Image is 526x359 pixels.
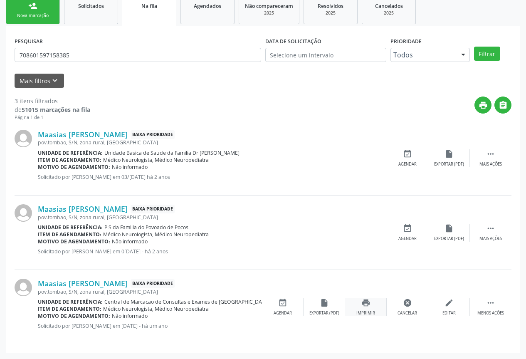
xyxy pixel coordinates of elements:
[265,35,321,48] label: DATA DE SOLICITAÇÃO
[15,114,90,121] div: Página 1 de 1
[38,224,103,231] b: Unidade de referência:
[390,35,422,48] label: Prioridade
[38,322,262,329] p: Solicitado por [PERSON_NAME] em [DATE] - há um ano
[104,149,240,156] span: Unidade Basica de Saude da Familia Dr [PERSON_NAME]
[112,238,148,245] span: Não informado
[398,310,417,316] div: Cancelar
[50,76,59,85] i: keyboard_arrow_down
[403,224,412,233] i: event_available
[486,149,495,158] i: 
[38,139,387,146] div: pov.tombao, S/N, zona rural, [GEOGRAPHIC_DATA]
[38,248,387,255] p: Solicitado por [PERSON_NAME] em 0[DATE] - há 2 anos
[494,97,511,114] button: 
[38,204,128,213] a: Maasias [PERSON_NAME]
[309,310,339,316] div: Exportar (PDF)
[15,130,32,147] img: img
[474,47,500,61] button: Filtrar
[15,105,90,114] div: de
[318,2,343,10] span: Resolvidos
[442,310,456,316] div: Editar
[131,279,175,288] span: Baixa Prioridade
[38,173,387,181] p: Solicitado por [PERSON_NAME] em 03/[DATE] há 2 anos
[38,156,101,163] b: Item de agendamento:
[38,130,128,139] a: Maasias [PERSON_NAME]
[403,149,412,158] i: event_available
[78,2,104,10] span: Solicitados
[103,231,209,238] span: Médico Neurologista, Médico Neuropediatra
[194,2,221,10] span: Agendados
[434,236,464,242] div: Exportar (PDF)
[15,204,32,222] img: img
[278,298,287,307] i: event_available
[15,48,261,62] input: Nome, CNS
[434,161,464,167] div: Exportar (PDF)
[479,101,488,110] i: print
[499,101,508,110] i: 
[38,288,262,295] div: pov.tombao, S/N, zona rural, [GEOGRAPHIC_DATA]
[131,130,175,139] span: Baixa Prioridade
[38,298,103,305] b: Unidade de referência:
[22,106,90,114] strong: 51015 marcações na fila
[486,224,495,233] i: 
[368,10,410,16] div: 2025
[245,2,293,10] span: Não compareceram
[38,149,103,156] b: Unidade de referência:
[486,298,495,307] i: 
[15,35,43,48] label: PESQUISAR
[265,48,386,62] input: Selecione um intervalo
[445,149,454,158] i: insert_drive_file
[38,279,128,288] a: Maasias [PERSON_NAME]
[38,305,101,312] b: Item de agendamento:
[245,10,293,16] div: 2025
[310,10,351,16] div: 2025
[15,279,32,296] img: img
[28,1,37,10] div: person_add
[38,214,387,221] div: pov.tombao, S/N, zona rural, [GEOGRAPHIC_DATA]
[474,97,491,114] button: print
[398,161,417,167] div: Agendar
[38,163,110,171] b: Motivo de agendamento:
[38,238,110,245] b: Motivo de agendamento:
[103,305,209,312] span: Médico Neurologista, Médico Neuropediatra
[12,12,54,19] div: Nova marcação
[15,74,64,88] button: Mais filtroskeyboard_arrow_down
[141,2,157,10] span: Na fila
[445,224,454,233] i: insert_drive_file
[393,51,453,59] span: Todos
[274,310,292,316] div: Agendar
[320,298,329,307] i: insert_drive_file
[361,298,370,307] i: print
[479,161,502,167] div: Mais ações
[479,236,502,242] div: Mais ações
[103,156,209,163] span: Médico Neurologista, Médico Neuropediatra
[15,97,90,105] div: 3 itens filtrados
[477,310,504,316] div: Menos ações
[375,2,403,10] span: Cancelados
[403,298,412,307] i: cancel
[38,231,101,238] b: Item de agendamento:
[112,163,148,171] span: Não informado
[104,298,270,305] span: Central de Marcacao de Consultas e Exames de [GEOGRAPHIC_DATA]
[104,224,188,231] span: P S da Familia do Povoado de Pocos
[38,312,110,319] b: Motivo de agendamento:
[445,298,454,307] i: edit
[112,312,148,319] span: Não informado
[398,236,417,242] div: Agendar
[356,310,375,316] div: Imprimir
[131,205,175,213] span: Baixa Prioridade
